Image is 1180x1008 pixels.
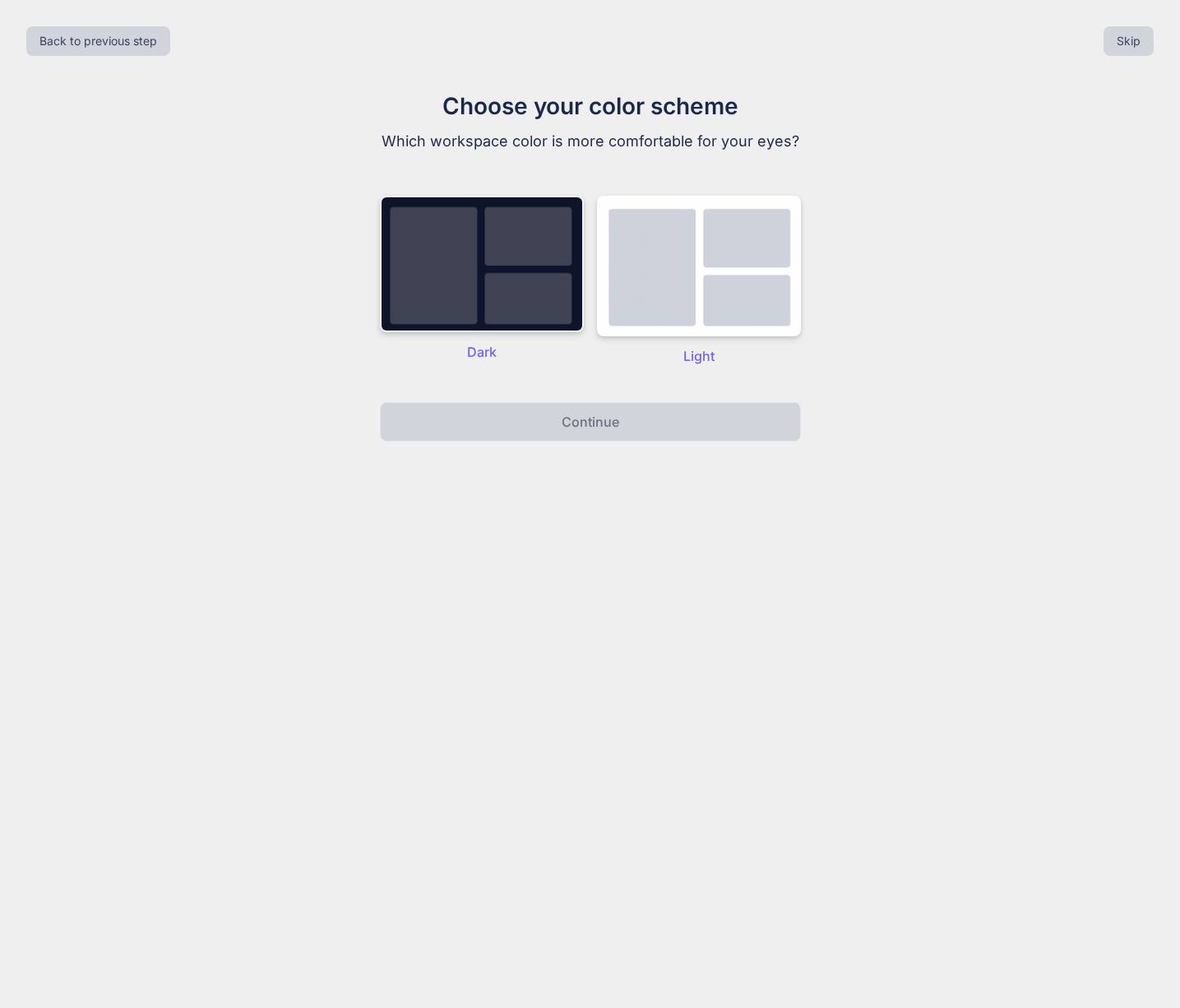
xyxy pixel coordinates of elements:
[314,89,867,123] h1: Choose your color scheme
[562,412,619,432] p: Continue
[314,130,867,153] p: Which workspace color is more comfortable for your eyes?
[597,196,801,336] img: dark
[26,26,170,56] button: Back to previous step
[380,196,584,332] img: dark
[1104,26,1154,56] button: Skip
[597,346,801,366] p: Light
[380,402,801,442] button: Continue
[380,342,584,362] p: Dark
